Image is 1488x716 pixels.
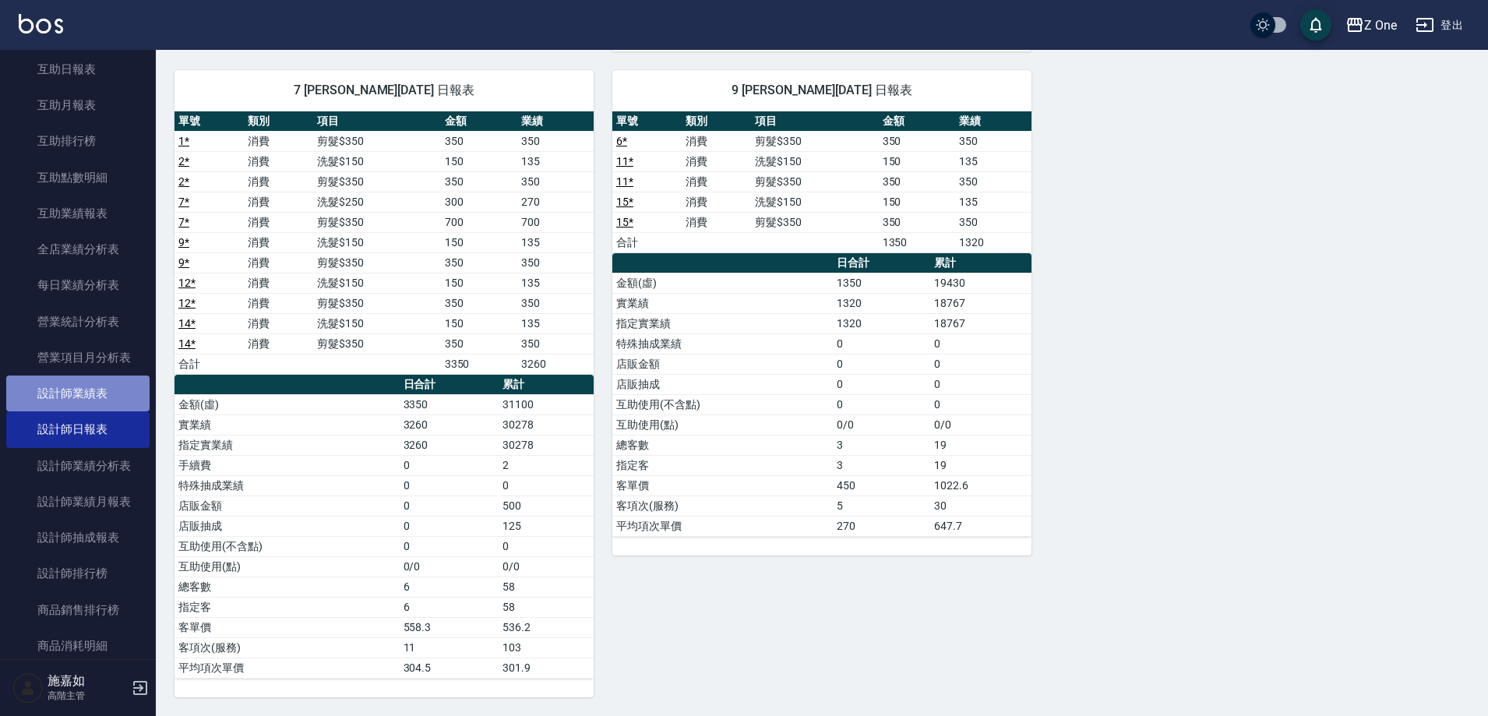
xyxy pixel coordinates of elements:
[175,455,400,475] td: 手續費
[313,333,441,354] td: 剪髮$350
[930,435,1031,455] td: 19
[682,151,751,171] td: 消費
[879,232,955,252] td: 1350
[631,83,1013,98] span: 9 [PERSON_NAME][DATE] 日報表
[499,597,594,617] td: 58
[441,212,517,232] td: 700
[175,354,244,374] td: 合計
[48,689,127,703] p: 高階主管
[879,212,955,232] td: 350
[879,171,955,192] td: 350
[833,435,930,455] td: 3
[313,171,441,192] td: 剪髮$350
[879,151,955,171] td: 150
[244,232,313,252] td: 消費
[6,484,150,520] a: 設計師業績月報表
[517,111,594,132] th: 業績
[400,394,499,414] td: 3350
[244,313,313,333] td: 消費
[517,252,594,273] td: 350
[682,212,751,232] td: 消費
[499,475,594,496] td: 0
[175,394,400,414] td: 金額(虛)
[400,637,499,658] td: 11
[612,293,833,313] td: 實業績
[400,414,499,435] td: 3260
[517,212,594,232] td: 700
[244,212,313,232] td: 消費
[955,151,1031,171] td: 135
[499,658,594,678] td: 301.9
[244,171,313,192] td: 消費
[441,232,517,252] td: 150
[6,231,150,267] a: 全店業績分析表
[441,313,517,333] td: 150
[400,597,499,617] td: 6
[6,196,150,231] a: 互助業績報表
[175,111,594,375] table: a dense table
[517,192,594,212] td: 270
[12,672,44,704] img: Person
[175,577,400,597] td: 總客數
[833,496,930,516] td: 5
[833,374,930,394] td: 0
[499,455,594,475] td: 2
[6,520,150,556] a: 設計師抽成報表
[6,556,150,591] a: 設計師排行榜
[930,394,1031,414] td: 0
[313,293,441,313] td: 剪髮$350
[499,516,594,536] td: 125
[517,333,594,354] td: 350
[400,516,499,536] td: 0
[955,131,1031,151] td: 350
[175,658,400,678] td: 平均項次單價
[1364,16,1397,35] div: Z One
[833,354,930,374] td: 0
[612,414,833,435] td: 互助使用(點)
[930,273,1031,293] td: 19430
[682,171,751,192] td: 消費
[930,374,1031,394] td: 0
[833,455,930,475] td: 3
[6,448,150,484] a: 設計師業績分析表
[930,354,1031,374] td: 0
[313,151,441,171] td: 洗髮$150
[313,313,441,333] td: 洗髮$150
[400,536,499,556] td: 0
[441,131,517,151] td: 350
[175,496,400,516] td: 店販金額
[612,354,833,374] td: 店販金額
[175,516,400,536] td: 店販抽成
[6,123,150,159] a: 互助排行榜
[313,212,441,232] td: 剪髮$350
[499,536,594,556] td: 0
[879,192,955,212] td: 150
[244,111,313,132] th: 類別
[612,496,833,516] td: 客項次(服務)
[930,475,1031,496] td: 1022.6
[499,414,594,435] td: 30278
[175,637,400,658] td: 客項次(服務)
[612,374,833,394] td: 店販抽成
[6,340,150,376] a: 營業項目月分析表
[441,111,517,132] th: 金額
[751,192,879,212] td: 洗髮$150
[612,435,833,455] td: 總客數
[313,232,441,252] td: 洗髮$150
[612,232,682,252] td: 合計
[48,673,127,689] h5: 施嘉如
[955,192,1031,212] td: 135
[833,475,930,496] td: 450
[6,592,150,628] a: 商品銷售排行榜
[6,87,150,123] a: 互助月報表
[499,556,594,577] td: 0/0
[499,617,594,637] td: 536.2
[499,637,594,658] td: 103
[1339,9,1403,41] button: Z One
[175,617,400,637] td: 客單價
[175,475,400,496] td: 特殊抽成業績
[6,411,150,447] a: 設計師日報表
[441,354,517,374] td: 3350
[955,232,1031,252] td: 1320
[313,252,441,273] td: 剪髮$350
